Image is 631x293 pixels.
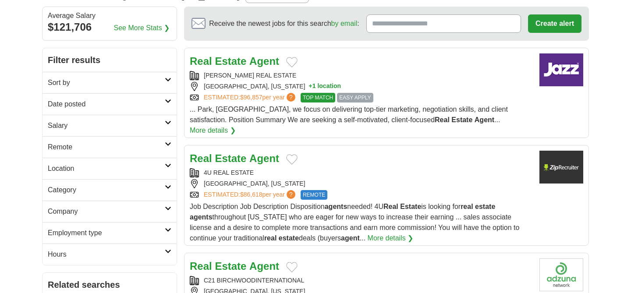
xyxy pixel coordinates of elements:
span: EASY APPLY [337,93,373,102]
span: ... Park, [GEOGRAPHIC_DATA], we focus on delivering top-tier marketing, negotiation skills, and c... [190,106,508,124]
a: Sort by [43,72,177,93]
strong: Real [435,116,450,124]
strong: estate [475,203,495,210]
h2: Company [48,206,165,217]
strong: Estate [215,152,246,164]
h2: Remote [48,142,165,152]
a: Real Estate Agent [190,152,279,164]
a: ESTIMATED:$96,857per year? [204,93,297,102]
strong: Agent [475,116,494,124]
strong: Agent [249,152,279,164]
strong: real [461,203,473,210]
a: More details ❯ [368,233,414,244]
a: Salary [43,115,177,136]
h2: Sort by [48,78,165,88]
img: Company logo [539,258,583,291]
a: Real Estate Agent [190,55,279,67]
div: [GEOGRAPHIC_DATA], [US_STATE] [190,82,532,91]
strong: agents [325,203,347,210]
span: TOP MATCH [301,93,335,102]
a: More details ❯ [190,125,236,136]
span: ? [287,190,295,199]
h2: Category [48,185,165,195]
strong: Real [190,55,212,67]
h2: Hours [48,249,165,260]
strong: Real [190,152,212,164]
a: Location [43,158,177,179]
strong: agents [190,213,213,221]
a: Employment type [43,222,177,244]
a: Hours [43,244,177,265]
span: $86,618 [240,191,262,198]
button: Add to favorite jobs [286,262,298,272]
a: See More Stats ❯ [114,23,170,33]
strong: Estate [451,116,472,124]
div: 4U REAL ESTATE [190,168,532,177]
strong: Agent [249,260,279,272]
span: REMOTE [301,190,327,200]
div: Average Salary [48,12,171,19]
div: [PERSON_NAME] REAL ESTATE [190,71,532,80]
strong: Agent [249,55,279,67]
strong: real [264,234,277,242]
a: Remote [43,136,177,158]
a: Category [43,179,177,201]
span: Job Description Job Description Disposition needed! 4U is looking for throughout [US_STATE] who a... [190,203,519,242]
h2: Date posted [48,99,165,109]
div: [GEOGRAPHIC_DATA], [US_STATE] [190,179,532,188]
span: $96,857 [240,94,262,101]
strong: Estate [400,203,421,210]
a: ESTIMATED:$86,618per year? [204,190,297,200]
strong: Estate [215,55,246,67]
strong: agent [341,234,360,242]
h2: Filter results [43,48,177,72]
strong: Real [190,260,212,272]
h2: Location [48,163,165,174]
span: ? [287,93,295,102]
strong: estate [279,234,299,242]
a: Real Estate Agent [190,260,279,272]
button: +1 location [309,82,341,91]
div: $121,706 [48,19,171,35]
h2: Related searches [48,278,171,291]
button: Add to favorite jobs [286,154,298,165]
strong: Real [383,203,398,210]
h2: Employment type [48,228,165,238]
a: by email [331,20,358,27]
img: Company logo [539,53,583,86]
span: + [309,82,312,91]
strong: Estate [215,260,246,272]
button: Create alert [528,14,581,33]
a: Date posted [43,93,177,115]
div: C21 BIRCHWOODINTERNATIONAL [190,276,532,285]
img: Company logo [539,151,583,184]
span: Receive the newest jobs for this search : [209,18,359,29]
a: Company [43,201,177,222]
button: Add to favorite jobs [286,57,298,67]
h2: Salary [48,120,165,131]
